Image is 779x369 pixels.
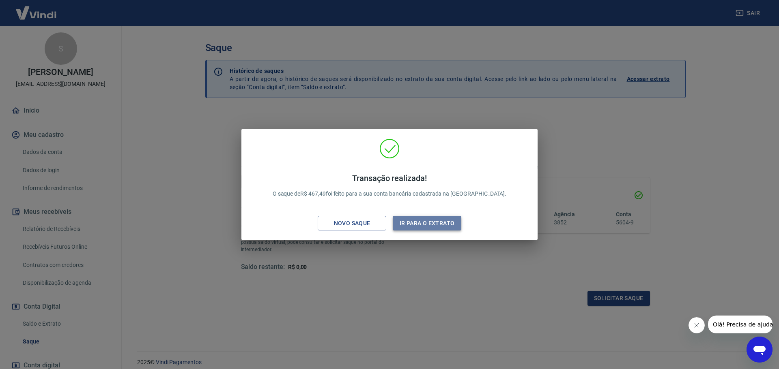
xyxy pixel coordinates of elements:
h4: Transação realizada! [273,173,507,183]
iframe: Mensagem da empresa [708,316,773,333]
button: Novo saque [318,216,386,231]
div: Novo saque [324,218,380,228]
span: Olá! Precisa de ajuda? [5,6,68,12]
iframe: Fechar mensagem [689,317,705,333]
iframe: Botão para abrir a janela de mensagens [747,337,773,363]
button: Ir para o extrato [393,216,461,231]
p: O saque de R$ 467,49 foi feito para a sua conta bancária cadastrada na [GEOGRAPHIC_DATA]. [273,173,507,198]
